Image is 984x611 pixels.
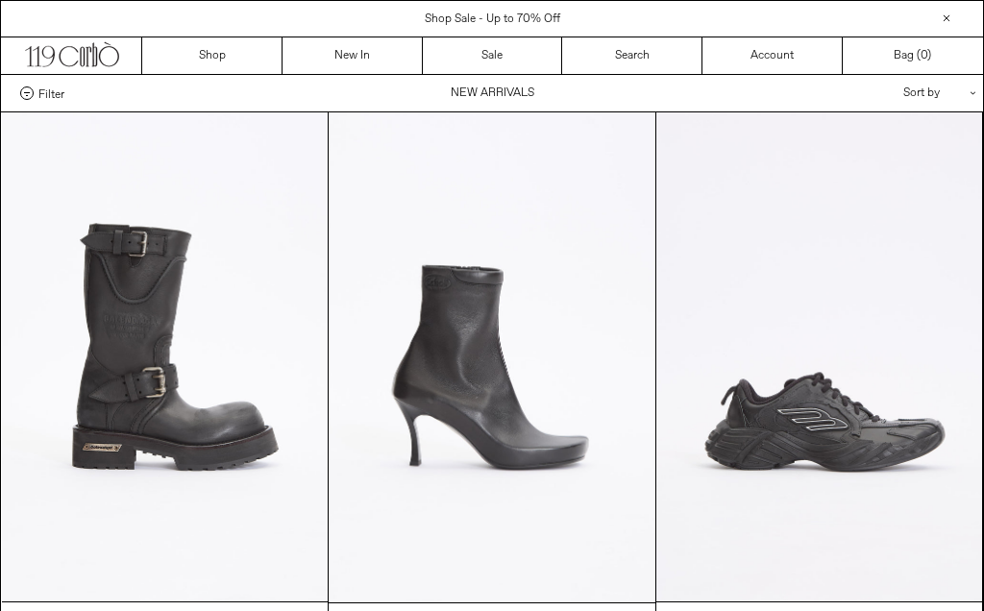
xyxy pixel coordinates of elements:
a: Sale [423,37,563,74]
span: Filter [38,86,64,100]
a: Bag () [843,37,983,74]
a: Shop Sale - Up to 70% Off [425,12,560,27]
img: Balenciaga Monday Sneakers in black [656,112,983,601]
img: Balenciaga Venom Boot in black/silver [2,112,329,601]
img: Balenciaga Scholl Bootie M080 in black [329,112,655,602]
span: 0 [921,48,927,63]
div: Sort by [791,75,964,111]
span: ) [921,47,931,64]
a: New In [283,37,423,74]
a: Search [562,37,702,74]
a: Account [702,37,843,74]
a: Shop [142,37,283,74]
